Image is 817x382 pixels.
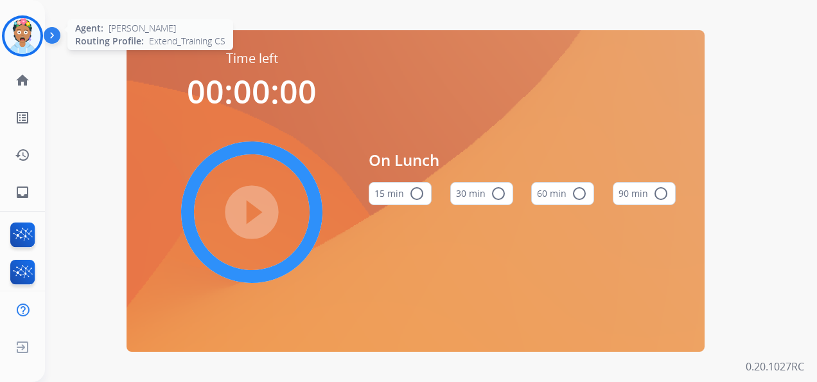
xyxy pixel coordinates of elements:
mat-icon: radio_button_unchecked [653,186,669,201]
img: avatar [4,18,40,54]
span: Routing Profile: [75,35,144,48]
mat-icon: radio_button_unchecked [572,186,587,201]
button: 90 min [613,182,676,205]
p: 0.20.1027RC [746,359,804,374]
span: Agent: [75,22,103,35]
mat-icon: home [15,73,30,88]
span: Extend_Training CS [149,35,225,48]
button: 15 min [369,182,432,205]
mat-icon: inbox [15,185,30,200]
span: [PERSON_NAME] [109,22,176,35]
mat-icon: radio_button_unchecked [409,186,425,201]
span: On Lunch [369,149,676,172]
span: Time left [226,50,278,68]
mat-icon: list_alt [15,110,30,125]
mat-icon: history [15,147,30,163]
span: 00:00:00 [187,69,317,113]
mat-icon: radio_button_unchecked [491,186,506,201]
button: 30 min [450,182,513,205]
button: 60 min [531,182,594,205]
